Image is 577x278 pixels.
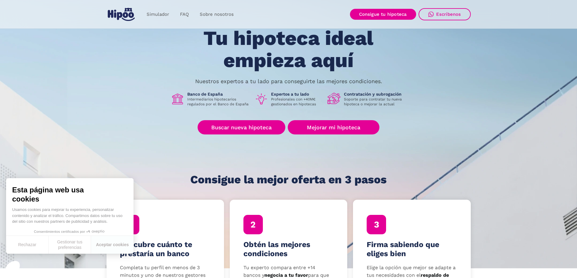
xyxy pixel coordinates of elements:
[419,8,471,20] a: Escríbenos
[288,120,379,134] a: Mejorar mi hipoteca
[195,79,382,84] p: Nuestros expertos a tu lado para conseguirte las mejores condiciones.
[190,174,387,186] h1: Consigue la mejor oferta en 3 pasos
[198,120,285,134] a: Buscar nueva hipoteca
[141,8,175,20] a: Simulador
[350,9,416,20] a: Consigue tu hipoteca
[344,97,406,107] p: Soporte para contratar tu nueva hipoteca o mejorar la actual
[120,240,210,258] h4: Descubre cuánto te prestaría un banco
[344,91,406,97] h1: Contratación y subrogación
[194,8,239,20] a: Sobre nosotros
[264,272,308,278] strong: negocia a tu favor
[187,91,250,97] h1: Banco de España
[243,240,334,258] h4: Obtén las mejores condiciones
[436,12,461,17] div: Escríbenos
[271,91,323,97] h1: Expertos a tu lado
[367,240,457,258] h4: Firma sabiendo que eliges bien
[175,8,194,20] a: FAQ
[271,97,323,107] p: Profesionales con +40M€ gestionados en hipotecas
[187,97,250,107] p: Intermediarios hipotecarios regulados por el Banco de España
[107,5,136,23] a: home
[173,27,403,71] h1: Tu hipoteca ideal empieza aquí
